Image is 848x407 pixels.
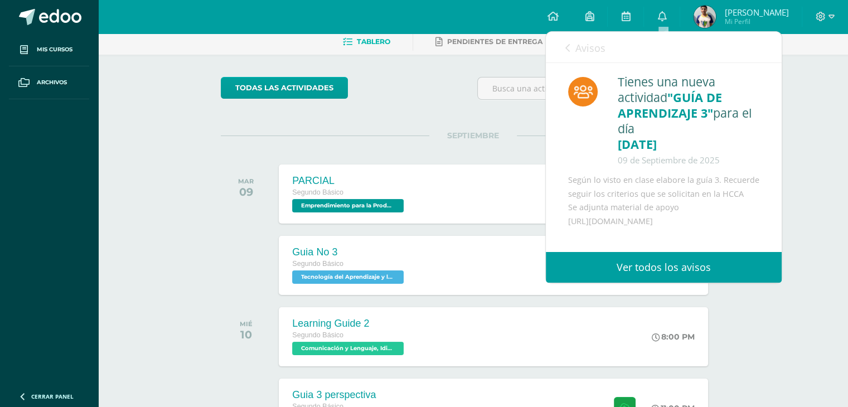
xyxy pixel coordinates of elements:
[240,328,253,341] div: 10
[618,89,722,121] span: "GUÍA DE APRENDIZAJE 3"
[31,393,74,400] span: Cerrar panel
[292,318,406,330] div: Learning Guide 2
[9,66,89,99] a: Archivos
[618,136,657,152] span: [DATE]
[292,389,406,401] div: Guia 3 perspectiva
[37,78,67,87] span: Archivos
[357,37,390,46] span: Tablero
[618,74,759,168] div: Tienes una nueva actividad para el día
[694,6,716,28] img: 7b158694a896e83956a0abecef12d554.png
[238,177,254,185] div: MAR
[435,33,542,51] a: Pendientes de entrega
[724,7,788,18] span: [PERSON_NAME]
[221,77,348,99] a: todas las Actividades
[292,246,406,258] div: Guia No 3
[292,260,343,268] span: Segundo Básico
[652,332,695,342] div: 8:00 PM
[724,17,788,26] span: Mi Perfil
[618,152,759,168] div: 09 de Septiembre de 2025
[546,252,782,283] a: Ver todos los avisos
[568,173,759,228] div: Según lo visto en clase elabore la guía 3. Recuerde seguir los criterios que se solicitan en la H...
[238,185,254,198] div: 09
[478,77,725,99] input: Busca una actividad próxima aquí...
[292,188,343,196] span: Segundo Básico
[292,199,404,212] span: Emprendimiento para la Productividad 'B'
[575,41,605,55] span: Avisos
[429,130,517,140] span: SEPTIEMBRE
[292,270,404,284] span: Tecnología del Aprendizaje y la Comunicación (Informática) 'B'
[240,320,253,328] div: MIÉ
[292,342,404,355] span: Comunicación y Lenguaje, Idioma Extranjero Inglés 'B'
[9,33,89,66] a: Mis cursos
[37,45,72,54] span: Mis cursos
[292,331,343,339] span: Segundo Básico
[447,37,542,46] span: Pendientes de entrega
[292,175,406,187] div: PARCIAL
[343,33,390,51] a: Tablero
